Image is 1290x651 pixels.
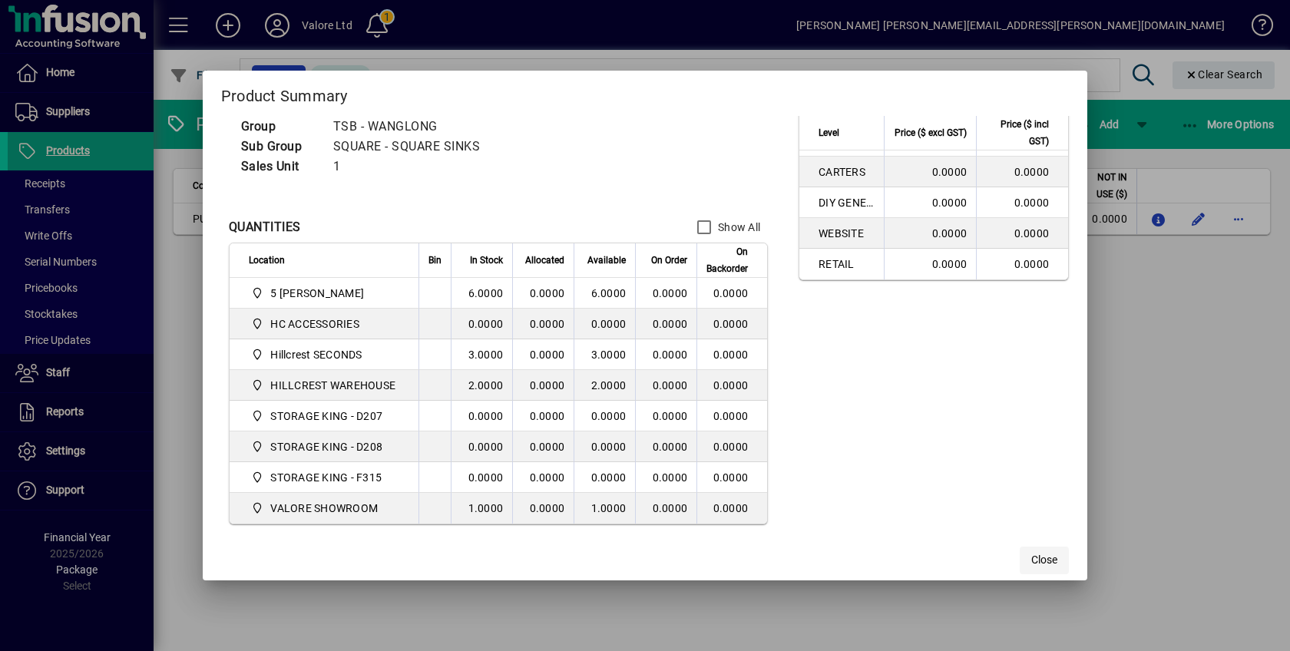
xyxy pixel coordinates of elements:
span: Bin [428,252,442,269]
h2: Product Summary [203,71,1087,115]
span: STORAGE KING - D208 [270,439,382,454]
td: SQUARE - SQUARE SINKS [326,137,605,157]
td: 3.0000 [451,339,512,370]
td: 3.0000 [574,339,635,370]
td: 0.0000 [451,401,512,431]
td: 0.0000 [884,187,976,218]
span: 0.0000 [653,502,688,514]
span: STORAGE KING - F315 [249,468,402,487]
td: 0.0000 [696,278,767,309]
span: Available [587,252,626,269]
span: RETAIL [819,256,875,272]
td: 0.0000 [512,431,574,462]
span: WEBSITE [819,226,875,241]
span: 0.0000 [653,441,688,453]
td: Group [233,117,326,137]
span: On Order [651,252,687,269]
td: 1.0000 [574,493,635,524]
button: Close [1020,547,1069,574]
td: 0.0000 [976,249,1068,279]
span: STORAGE KING - D207 [270,408,382,424]
span: DIY GENERAL [819,195,875,210]
td: 0.0000 [884,157,976,187]
span: Hillcrest SECONDS [270,347,362,362]
td: 6.0000 [451,278,512,309]
td: 0.0000 [884,218,976,249]
td: 2.0000 [451,370,512,401]
td: 0.0000 [696,462,767,493]
span: 0.0000 [653,410,688,422]
span: HC ACCESSORIES [249,315,402,333]
td: 1.0000 [451,493,512,524]
td: 1 [326,157,605,177]
span: HC ACCESSORIES [270,316,359,332]
span: STORAGE KING - F315 [270,470,382,485]
td: 0.0000 [512,462,574,493]
span: Price ($ incl GST) [986,116,1049,150]
td: 0.0000 [512,401,574,431]
td: 0.0000 [512,309,574,339]
div: QUANTITIES [229,218,301,236]
span: 5 [PERSON_NAME] [270,286,364,301]
td: 0.0000 [574,401,635,431]
td: TSB - WANGLONG [326,117,605,137]
span: 0.0000 [653,379,688,392]
td: 0.0000 [512,370,574,401]
td: 0.0000 [696,493,767,524]
td: 0.0000 [574,309,635,339]
span: Close [1031,552,1057,568]
span: Location [249,252,285,269]
span: 0.0000 [653,287,688,299]
td: 0.0000 [696,431,767,462]
td: 2.0000 [574,370,635,401]
span: Price ($ excl GST) [895,124,967,141]
td: 0.0000 [696,339,767,370]
td: 0.0000 [512,339,574,370]
span: STORAGE KING - D208 [249,438,402,456]
td: 0.0000 [884,249,976,279]
td: 0.0000 [451,309,512,339]
td: 0.0000 [696,370,767,401]
td: 6.0000 [574,278,635,309]
span: STORAGE KING - D207 [249,407,402,425]
td: 0.0000 [696,401,767,431]
td: 0.0000 [512,278,574,309]
span: HILLCREST WAREHOUSE [249,376,402,395]
td: 0.0000 [512,493,574,524]
span: On Backorder [706,243,748,277]
span: VALORE SHOWROOM [270,501,378,516]
span: Level [819,124,839,141]
td: 0.0000 [976,187,1068,218]
span: Hillcrest SECONDS [249,345,402,364]
span: VALORE SHOWROOM [249,499,402,517]
td: Sub Group [233,137,326,157]
span: CARTERS [819,164,875,180]
td: 0.0000 [976,157,1068,187]
td: 0.0000 [451,431,512,462]
td: 0.0000 [976,218,1068,249]
td: 0.0000 [574,431,635,462]
span: In Stock [470,252,503,269]
span: 0.0000 [653,318,688,330]
td: Sales Unit [233,157,326,177]
td: 0.0000 [574,462,635,493]
span: Allocated [525,252,564,269]
span: 5 Colombo Hamilton [249,284,402,302]
span: HILLCREST WAREHOUSE [270,378,395,393]
td: 0.0000 [451,462,512,493]
label: Show All [715,220,760,235]
span: 0.0000 [653,349,688,361]
td: 0.0000 [696,309,767,339]
span: 0.0000 [653,471,688,484]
